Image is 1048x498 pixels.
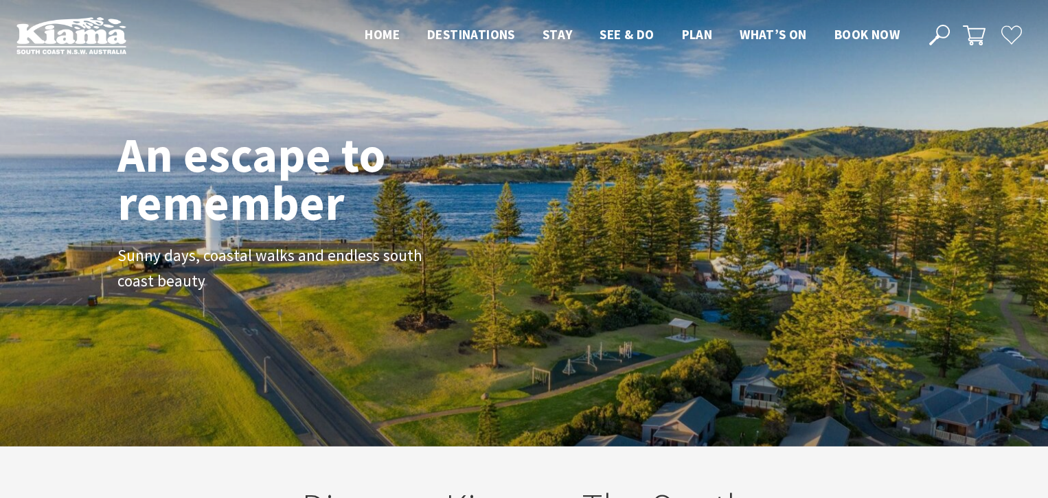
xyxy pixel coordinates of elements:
span: See & Do [600,26,654,43]
h1: An escape to remember [117,131,495,227]
nav: Main Menu [351,24,913,47]
span: Destinations [427,26,515,43]
img: Kiama Logo [16,16,126,54]
span: Book now [834,26,900,43]
span: Stay [543,26,573,43]
span: Plan [682,26,713,43]
span: What’s On [740,26,807,43]
span: Home [365,26,400,43]
p: Sunny days, coastal walks and endless south coast beauty [117,243,426,294]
